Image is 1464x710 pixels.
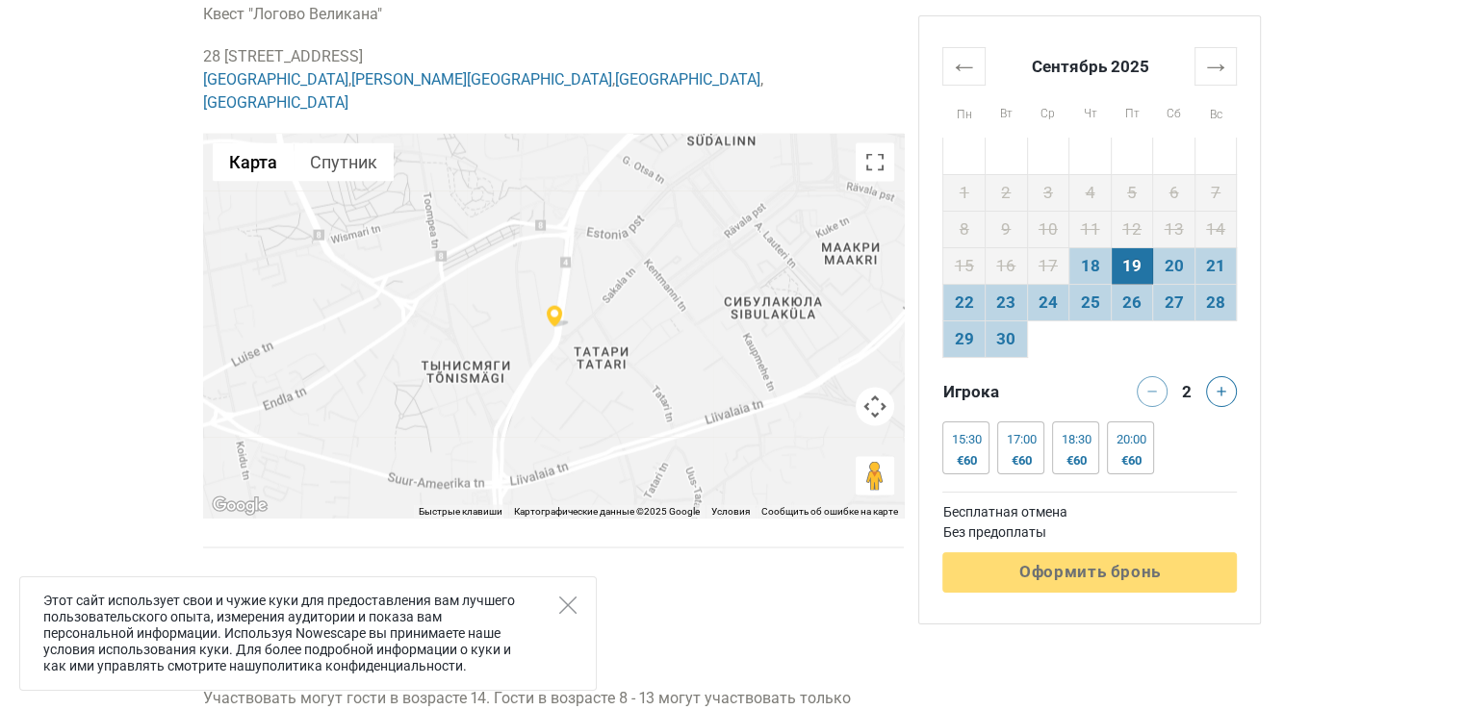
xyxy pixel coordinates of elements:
[351,70,612,89] a: [PERSON_NAME][GEOGRAPHIC_DATA]
[1069,174,1112,211] td: 4
[1006,432,1036,447] div: 17:00
[208,494,271,519] a: Открыть эту область в Google Картах (в новом окне)
[1006,453,1036,469] div: €60
[943,47,986,85] th: ←
[985,47,1194,85] th: Сентябрь 2025
[985,284,1027,320] td: 23
[208,494,271,519] img: Google
[1111,174,1153,211] td: 5
[761,506,898,517] a: Сообщить об ошибке на карте
[1194,174,1237,211] td: 7
[514,506,700,517] span: Картографические данные ©2025 Google
[203,3,904,26] p: Квест "Логово Великана"
[1153,174,1195,211] td: 6
[213,143,294,182] button: Показать карту с названиями объектов
[1194,284,1237,320] td: 28
[1194,47,1237,85] th: →
[1116,432,1145,447] div: 20:00
[943,320,986,357] td: 29
[1069,211,1112,247] td: 11
[294,143,394,182] button: Показать спутниковую карту
[985,211,1027,247] td: 9
[1153,247,1195,284] td: 20
[985,85,1027,138] th: Вт
[1069,284,1112,320] td: 25
[419,505,502,519] button: Быстрые клавиши
[943,211,986,247] td: 8
[985,247,1027,284] td: 16
[985,174,1027,211] td: 2
[1153,85,1195,138] th: Сб
[1194,211,1237,247] td: 14
[1069,247,1112,284] td: 18
[1111,211,1153,247] td: 12
[943,174,986,211] td: 1
[1061,453,1091,469] div: €60
[615,70,760,89] a: [GEOGRAPHIC_DATA]
[1069,85,1112,138] th: Чт
[943,247,986,284] td: 15
[1111,85,1153,138] th: Пт
[1061,432,1091,447] div: 18:30
[1153,211,1195,247] td: 13
[951,453,981,469] div: €60
[951,432,981,447] div: 15:30
[1116,453,1145,469] div: €60
[19,576,597,691] div: Этот сайт использует свои и чужие куки для предоставления вам лучшего пользовательского опыта, из...
[1027,211,1069,247] td: 10
[935,376,1090,407] div: Игрока
[942,522,1237,543] td: Без предоплаты
[711,506,750,517] a: Условия (ссылка откроется в новой вкладке)
[1027,174,1069,211] td: 3
[203,93,348,112] a: [GEOGRAPHIC_DATA]
[1194,85,1237,138] th: Вс
[1175,376,1198,403] div: 2
[1111,284,1153,320] td: 26
[942,502,1237,522] td: Бесплатная отмена
[1027,85,1069,138] th: Ср
[856,457,894,495] button: Перетащите человечка на карту, чтобы перейти в режим просмотра улиц
[943,284,986,320] td: 22
[943,85,986,138] th: Пн
[1111,247,1153,284] td: 19
[1153,284,1195,320] td: 27
[985,320,1027,357] td: 30
[1027,284,1069,320] td: 24
[1027,247,1069,284] td: 17
[559,596,577,614] button: Close
[203,45,904,114] p: 28 [STREET_ADDRESS] , , ,
[1194,247,1237,284] td: 21
[856,143,894,182] button: Включить полноэкранный режим
[856,388,894,426] button: Управление камерой на карте
[203,70,348,89] a: [GEOGRAPHIC_DATA]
